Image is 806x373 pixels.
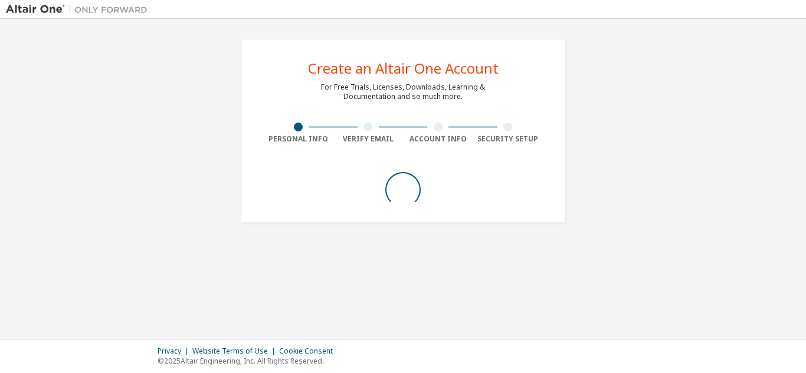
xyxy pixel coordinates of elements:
[158,346,192,356] div: Privacy
[6,4,153,15] img: Altair One
[192,346,279,356] div: Website Terms of Use
[158,356,340,366] p: © 2025 Altair Engineering, Inc. All Rights Reserved.
[263,134,333,144] div: Personal Info
[333,134,404,144] div: Verify Email
[321,82,485,101] div: For Free Trials, Licenses, Downloads, Learning & Documentation and so much more.
[308,61,499,75] div: Create an Altair One Account
[279,346,340,356] div: Cookie Consent
[473,134,543,144] div: Security Setup
[403,134,473,144] div: Account Info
